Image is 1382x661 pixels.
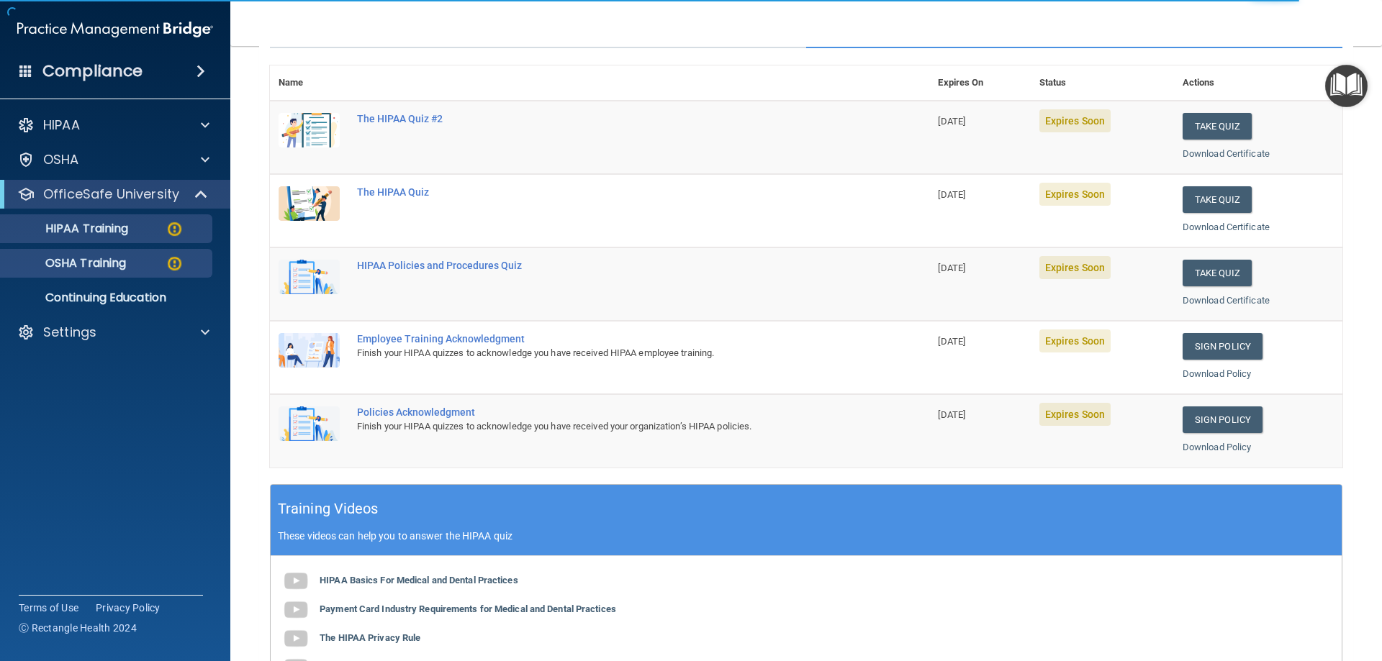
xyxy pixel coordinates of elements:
b: HIPAA Basics For Medical and Dental Practices [320,575,518,585]
div: The HIPAA Quiz [357,186,857,198]
b: Payment Card Industry Requirements for Medical and Dental Practices [320,603,616,614]
a: Terms of Use [19,601,78,615]
p: HIPAA Training [9,222,128,236]
p: OSHA Training [9,256,126,270]
a: Sign Policy [1183,406,1263,433]
img: PMB logo [17,15,213,44]
a: Settings [17,324,209,341]
span: [DATE] [938,409,965,420]
a: Download Certificate [1183,222,1270,232]
a: Download Policy [1183,368,1252,379]
span: [DATE] [938,189,965,200]
p: Continuing Education [9,291,206,305]
a: Download Certificate [1183,148,1270,159]
h5: Training Videos [278,496,379,521]
button: Open Resource Center [1325,65,1368,107]
img: gray_youtube_icon.38fcd6cc.png [281,624,310,653]
div: Employee Training Acknowledgment [357,333,857,345]
p: OSHA [43,151,79,168]
span: [DATE] [938,336,965,347]
div: The HIPAA Quiz #2 [357,113,857,124]
a: OSHA [17,151,209,168]
th: Name [270,65,348,101]
span: [DATE] [938,263,965,273]
img: warning-circle.0cc9ac19.png [166,255,184,273]
div: Finish your HIPAA quizzes to acknowledge you have received HIPAA employee training. [357,345,857,362]
a: OfficeSafe University [17,186,209,203]
p: HIPAA [43,117,80,134]
a: Download Certificate [1183,295,1270,306]
iframe: Drift Widget Chat Controller [1133,559,1365,616]
img: gray_youtube_icon.38fcd6cc.png [281,596,310,624]
a: Sign Policy [1183,333,1263,360]
button: Take Quiz [1183,113,1252,140]
a: Privacy Policy [96,601,161,615]
th: Actions [1174,65,1342,101]
a: Download Policy [1183,442,1252,452]
p: OfficeSafe University [43,186,179,203]
button: Take Quiz [1183,260,1252,286]
span: Expires Soon [1039,256,1111,279]
img: gray_youtube_icon.38fcd6cc.png [281,567,310,596]
p: These videos can help you to answer the HIPAA quiz [278,530,1334,542]
span: Ⓒ Rectangle Health 2024 [19,621,137,635]
h4: Compliance [42,61,143,81]
button: Take Quiz [1183,186,1252,213]
th: Status [1031,65,1174,101]
span: Expires Soon [1039,183,1111,206]
div: Finish your HIPAA quizzes to acknowledge you have received your organization’s HIPAA policies. [357,418,857,435]
span: Expires Soon [1039,329,1111,352]
a: HIPAA [17,117,209,134]
div: HIPAA Policies and Procedures Quiz [357,260,857,271]
p: Settings [43,324,96,341]
th: Expires On [929,65,1030,101]
div: Policies Acknowledgment [357,406,857,418]
img: warning-circle.0cc9ac19.png [166,220,184,238]
span: [DATE] [938,116,965,127]
b: The HIPAA Privacy Rule [320,632,420,643]
span: Expires Soon [1039,109,1111,132]
span: Expires Soon [1039,403,1111,426]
